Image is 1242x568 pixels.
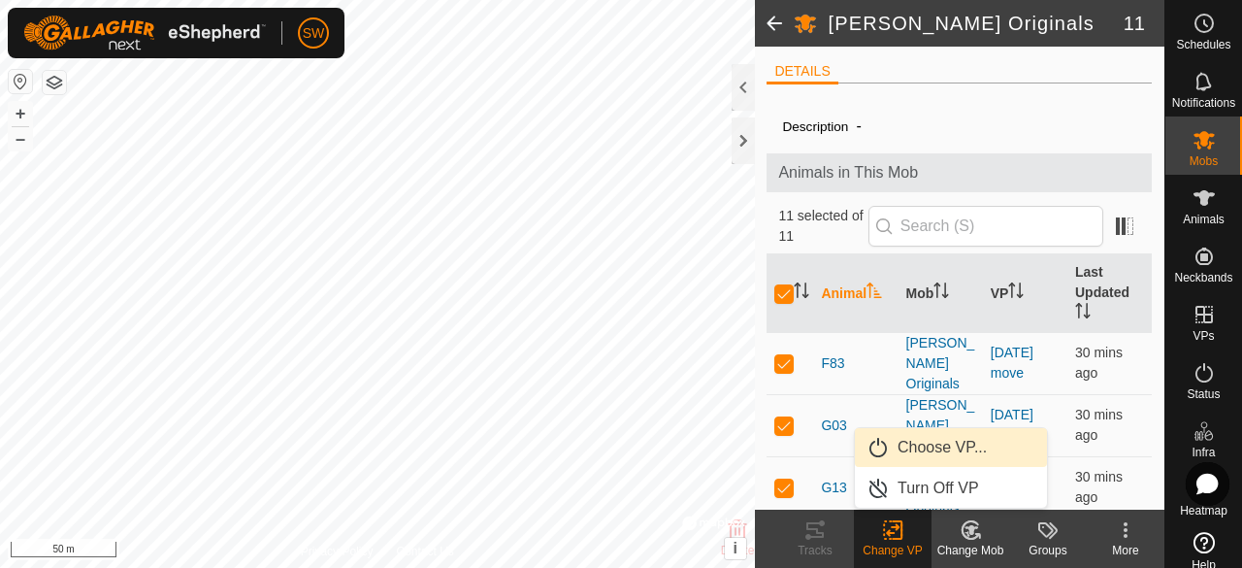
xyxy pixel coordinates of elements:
button: Map Layers [43,71,66,94]
a: [DATE] move [991,407,1033,443]
img: Gallagher Logo [23,16,266,50]
span: Heatmap [1180,505,1227,517]
span: G13 [821,478,846,498]
th: Last Updated [1067,254,1152,333]
span: Turn Off VP [898,477,979,500]
span: Neckbands [1174,272,1232,284]
span: Notifications [1172,97,1235,109]
span: 13 Aug 2025, 6:35 am [1075,469,1123,505]
li: DETAILS [767,61,837,84]
span: F83 [821,353,844,374]
div: Tracks [776,542,854,559]
span: Animals [1183,214,1225,225]
a: Privacy Policy [301,543,374,560]
button: i [725,538,746,559]
div: Groups [1009,542,1087,559]
span: Schedules [1176,39,1230,50]
li: Turn Off VP [855,469,1047,508]
h2: [PERSON_NAME] Originals [829,12,1124,35]
th: Mob [899,254,983,333]
span: - [848,110,868,142]
label: Description [782,119,848,134]
th: Animal [813,254,898,333]
span: 13 Aug 2025, 6:35 am [1075,407,1123,443]
span: i [733,540,736,556]
input: Search (S) [868,206,1103,247]
th: VP [983,254,1067,333]
span: G03 [821,416,846,436]
span: Infra [1192,447,1215,458]
span: 11 selected of 11 [778,206,867,247]
button: – [9,127,32,150]
p-sorticon: Activate to sort [1008,285,1024,301]
button: + [9,102,32,125]
a: [DATE] move [991,345,1033,381]
span: Mobs [1190,155,1218,167]
p-sorticon: Activate to sort [866,285,882,301]
div: Change Mob [931,542,1009,559]
span: VPs [1193,330,1214,342]
div: [PERSON_NAME] Originals [906,333,975,394]
div: More [1087,542,1164,559]
span: Animals in This Mob [778,161,1140,184]
p-sorticon: Activate to sort [1075,306,1091,321]
div: [PERSON_NAME] Originals [906,395,975,456]
a: Contact Us [396,543,453,560]
span: Status [1187,388,1220,400]
span: SW [303,23,325,44]
li: Choose VP... [855,428,1047,467]
span: 11 [1124,9,1145,38]
button: Reset Map [9,70,32,93]
p-sorticon: Activate to sort [794,285,809,301]
span: Choose VP... [898,436,987,459]
span: 13 Aug 2025, 6:35 am [1075,345,1123,381]
p-sorticon: Activate to sort [933,285,949,301]
div: Change VP [854,542,931,559]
